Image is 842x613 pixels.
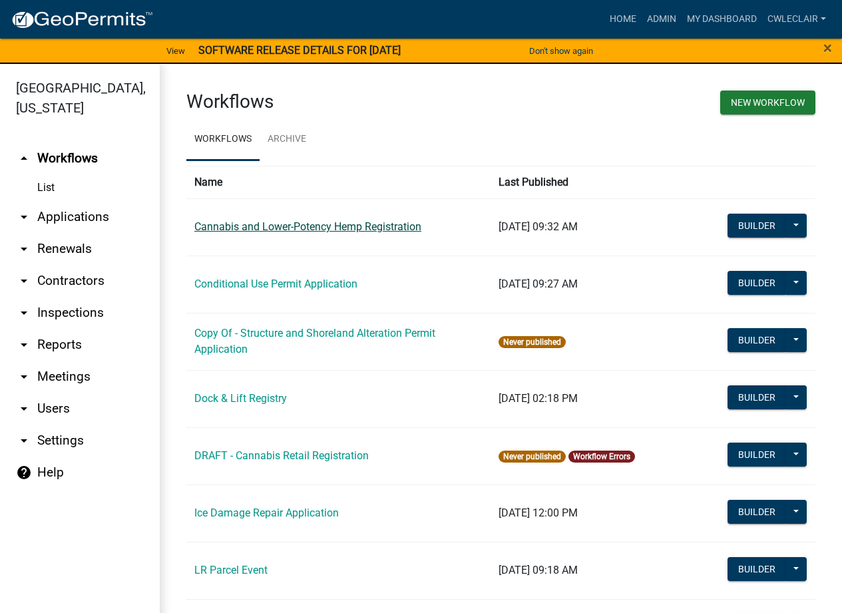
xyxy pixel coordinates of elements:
i: arrow_drop_down [16,337,32,353]
button: Don't show again [524,40,598,62]
button: Builder [728,500,786,524]
i: arrow_drop_down [16,433,32,449]
a: Workflows [186,118,260,161]
a: DRAFT - Cannabis Retail Registration [194,449,369,462]
span: Never published [499,336,566,348]
button: Builder [728,271,786,295]
th: Last Published [491,166,719,198]
span: [DATE] 02:18 PM [499,392,578,405]
button: Builder [728,557,786,581]
a: Ice Damage Repair Application [194,507,339,519]
a: Admin [642,7,682,32]
a: View [161,40,190,62]
a: cwleclair [762,7,831,32]
i: arrow_drop_down [16,273,32,289]
a: LR Parcel Event [194,564,268,576]
span: [DATE] 09:32 AM [499,220,578,233]
i: help [16,465,32,481]
span: Never published [499,451,566,463]
strong: SOFTWARE RELEASE DETAILS FOR [DATE] [198,44,401,57]
a: Archive [260,118,314,161]
a: Conditional Use Permit Application [194,278,357,290]
h3: Workflows [186,91,491,113]
i: arrow_drop_up [16,150,32,166]
span: [DATE] 09:27 AM [499,278,578,290]
button: Builder [728,328,786,352]
span: × [823,39,832,57]
i: arrow_drop_down [16,369,32,385]
a: Cannabis and Lower-Potency Hemp Registration [194,220,421,233]
a: Copy Of - Structure and Shoreland Alteration Permit Application [194,327,435,355]
i: arrow_drop_down [16,401,32,417]
span: [DATE] 12:00 PM [499,507,578,519]
th: Name [186,166,491,198]
span: [DATE] 09:18 AM [499,564,578,576]
button: New Workflow [720,91,815,114]
a: Dock & Lift Registry [194,392,287,405]
a: My Dashboard [682,7,762,32]
button: Builder [728,385,786,409]
i: arrow_drop_down [16,241,32,257]
i: arrow_drop_down [16,305,32,321]
a: Home [604,7,642,32]
button: Builder [728,214,786,238]
i: arrow_drop_down [16,209,32,225]
button: Close [823,40,832,56]
a: Workflow Errors [573,452,630,461]
button: Builder [728,443,786,467]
